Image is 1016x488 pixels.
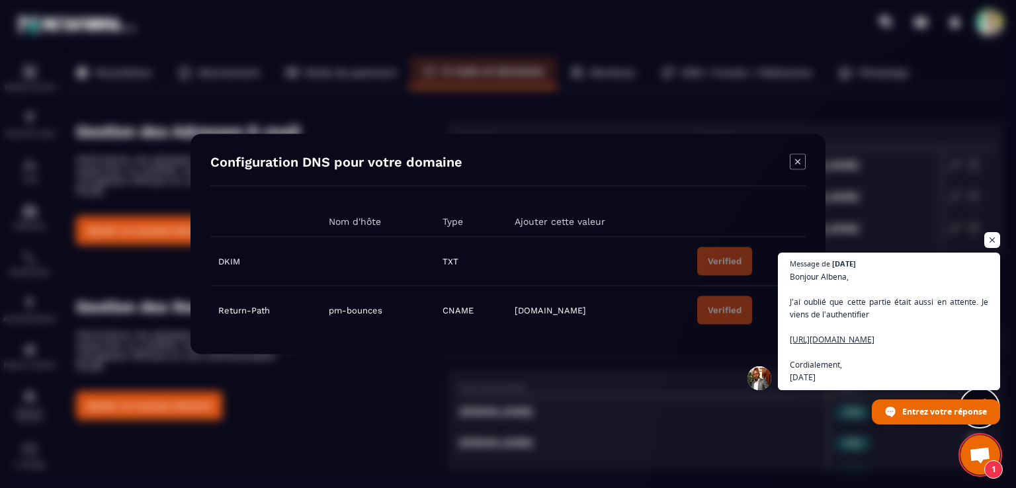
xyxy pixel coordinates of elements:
th: Nom d'hôte [321,206,435,237]
button: Verified [697,247,752,276]
span: [DATE] [832,260,856,267]
span: Entrez votre réponse [902,400,987,423]
span: Bonjour Albena, J'ai oublié que cette partie était aussi en attente. Je viens de l'authentifier C... [790,270,988,384]
td: Return-Path [210,286,321,335]
a: Ouvrir le chat [960,435,1000,475]
td: DKIM [210,237,321,286]
td: CNAME [435,286,507,335]
div: Verified [708,257,741,266]
span: [DOMAIN_NAME] [515,305,586,315]
h4: Configuration DNS pour votre domaine [210,154,462,173]
th: Ajouter cette valeur [507,206,689,237]
div: Verified [708,305,741,315]
th: Type [435,206,507,237]
span: pm-bounces [329,305,382,315]
button: Verified [697,296,752,325]
span: Message de [790,260,830,267]
span: 1 [984,460,1003,479]
td: TXT [435,237,507,286]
